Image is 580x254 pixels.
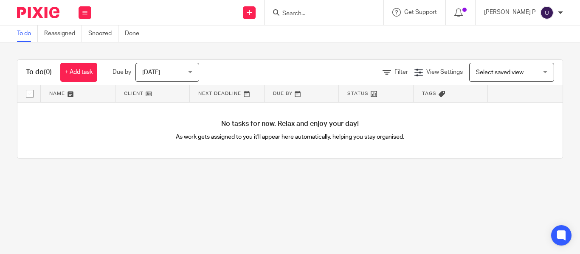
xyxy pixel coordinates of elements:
p: Due by [113,68,131,76]
h1: To do [26,68,52,77]
a: Reassigned [44,25,82,42]
img: svg%3E [540,6,554,20]
span: View Settings [426,69,463,75]
span: Filter [394,69,408,75]
span: Get Support [404,9,437,15]
span: (0) [44,69,52,75]
span: Tags [422,91,436,96]
span: [DATE] [142,70,160,75]
h4: No tasks for now. Relax and enjoy your day! [17,120,563,128]
input: Search [282,10,358,18]
a: To do [17,25,38,42]
a: Done [125,25,146,42]
span: Select saved view [476,70,524,75]
a: + Add task [60,63,97,82]
img: Pixie [17,7,59,18]
p: [PERSON_NAME] P [484,8,536,17]
p: As work gets assigned to you it'll appear here automatically, helping you stay organised. [154,133,426,141]
a: Snoozed [88,25,118,42]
